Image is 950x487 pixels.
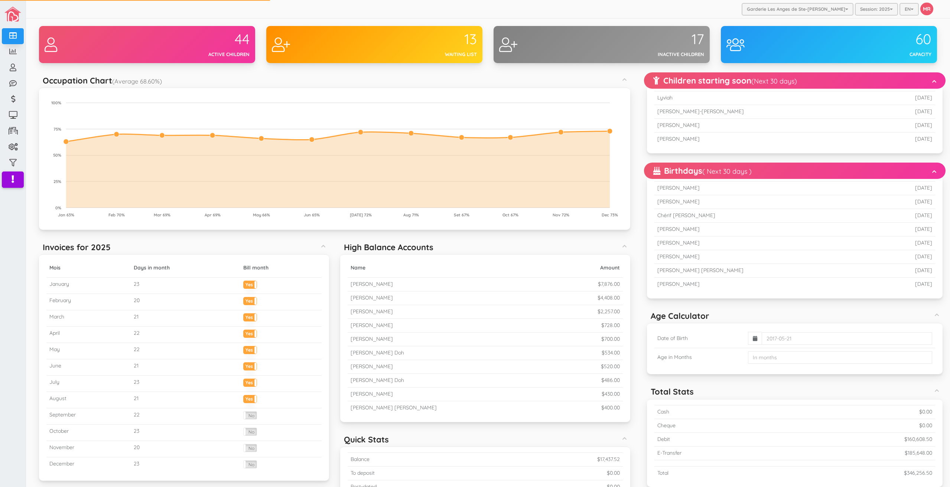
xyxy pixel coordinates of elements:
[244,379,257,385] label: Yes
[131,278,240,294] td: 23
[348,467,493,480] td: To deposit
[49,265,128,271] h5: Mois
[403,212,419,218] tspan: Aug 71%
[654,91,879,105] td: Lyviah
[651,311,709,320] h5: Age Calculator
[601,363,620,370] small: $520.00
[654,419,786,432] td: Cheque
[454,212,469,218] tspan: Set 67%
[374,32,477,47] div: 13
[829,32,931,47] div: 60
[344,243,433,252] h5: High Balance Accounts
[53,153,61,158] tspan: 50%
[108,212,125,218] tspan: Feb 70%
[244,363,257,368] label: Yes
[350,212,372,218] tspan: [DATE] 72%
[351,349,404,356] small: [PERSON_NAME] Doh
[351,377,404,383] small: [PERSON_NAME] Doh
[879,91,935,105] td: [DATE]
[829,51,931,58] div: Capacity
[654,264,879,278] td: [PERSON_NAME] [PERSON_NAME]
[46,392,131,408] td: August
[654,119,879,133] td: [PERSON_NAME]
[879,133,935,146] td: [DATE]
[243,265,319,271] h5: Bill month
[46,441,131,457] td: November
[654,278,879,291] td: [PERSON_NAME]
[879,236,935,250] td: [DATE]
[654,466,786,480] td: Total
[653,76,797,85] h5: Children starting soon
[46,278,131,294] td: January
[602,390,620,397] small: $430.00
[58,212,74,218] tspan: Jan 63%
[344,435,389,444] h5: Quick Stats
[46,408,131,425] td: September
[244,281,257,287] label: Yes
[131,425,240,441] td: 23
[879,264,935,278] td: [DATE]
[131,327,240,343] td: 22
[351,308,393,315] small: [PERSON_NAME]
[351,390,393,397] small: [PERSON_NAME]
[602,349,620,356] small: $534.00
[43,243,111,252] h5: Invoices for 2025
[654,195,879,209] td: [PERSON_NAME]
[134,265,237,271] h5: Days in month
[244,330,257,336] label: Yes
[351,294,393,301] small: [PERSON_NAME]
[653,166,752,175] h5: Birthdays
[244,428,257,435] label: No
[46,425,131,441] td: October
[131,343,240,359] td: 22
[654,105,879,119] td: [PERSON_NAME]-[PERSON_NAME]
[147,51,250,58] div: Active children
[879,209,935,223] td: [DATE]
[748,351,932,364] input: In months
[654,405,786,419] td: Cash
[561,265,620,271] h5: Amount
[602,51,704,58] div: Inactive children
[601,322,620,329] small: $728.00
[46,359,131,376] td: June
[879,182,935,195] td: [DATE]
[654,209,879,223] td: Chérif [PERSON_NAME]
[131,294,240,310] td: 20
[654,348,745,367] td: Age in Months
[351,336,393,342] small: [PERSON_NAME]
[53,127,61,132] tspan: 75%
[244,412,257,419] label: No
[919,457,943,480] iframe: chat widget
[46,310,131,327] td: March
[762,332,932,345] input: 2017-05-21
[879,278,935,291] td: [DATE]
[602,32,704,47] div: 17
[205,212,221,218] tspan: Apr 69%
[244,314,257,319] label: Yes
[786,466,935,480] td: $346,256.50
[46,294,131,310] td: February
[598,281,620,287] small: $7,876.00
[601,404,620,411] small: $400.00
[351,281,393,287] small: [PERSON_NAME]
[654,133,879,146] td: [PERSON_NAME]
[598,294,620,301] small: $4,408.00
[131,441,240,457] td: 20
[304,212,320,218] tspan: Jun 65%
[374,51,477,58] div: Waiting list
[493,467,623,480] td: $0.00
[351,265,555,271] h5: Name
[654,250,879,264] td: [PERSON_NAME]
[244,444,257,452] label: No
[253,212,270,218] tspan: May 66%
[786,419,935,432] td: $0.00
[244,461,257,468] label: No
[131,408,240,425] td: 22
[348,453,493,467] td: Balance
[654,446,786,460] td: E-Transfer
[51,100,61,105] tspan: 100%
[244,346,257,352] label: Yes
[244,297,257,303] label: Yes
[131,457,240,474] td: 23
[786,446,935,460] td: $185,648.00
